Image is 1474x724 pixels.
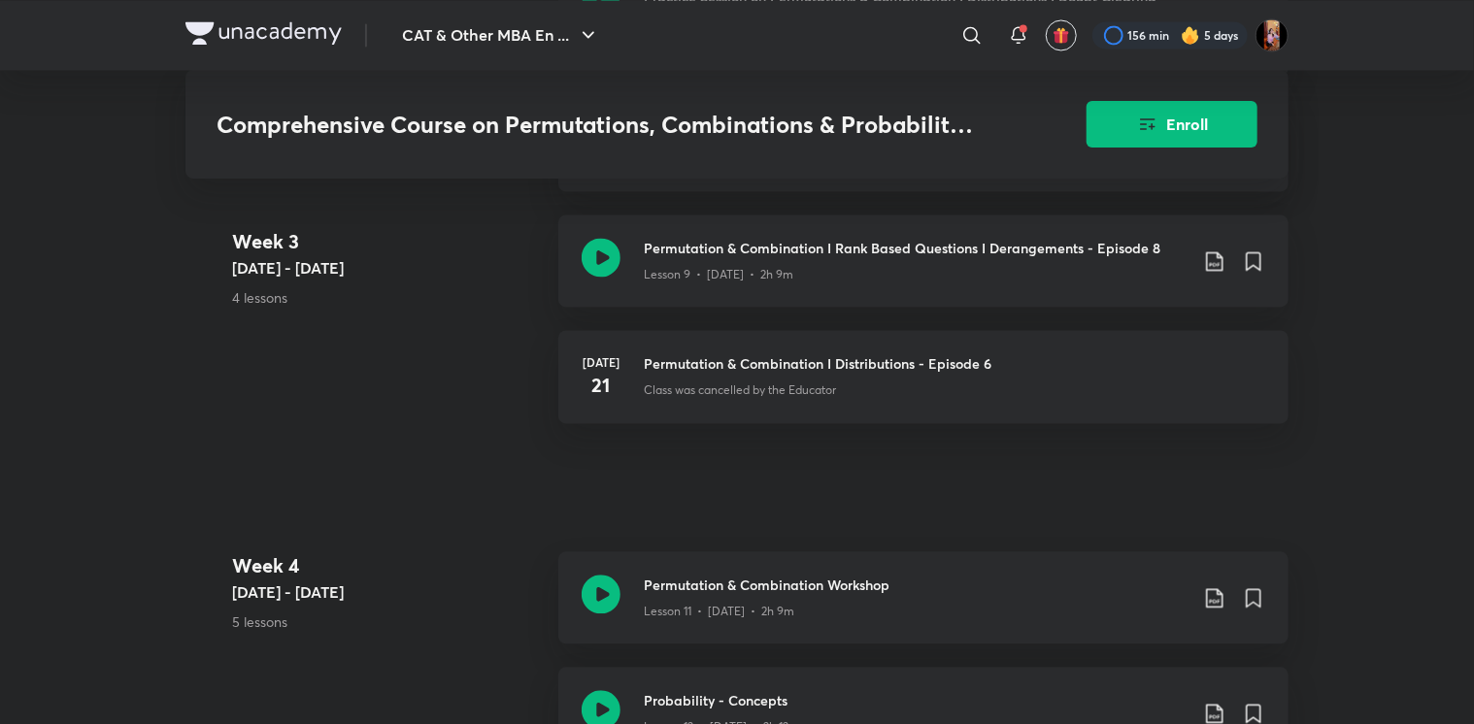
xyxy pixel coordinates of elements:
[582,353,620,371] h6: [DATE]
[1046,19,1077,50] button: avatar
[558,330,1289,446] a: [DATE]21Permutation & Combination I Distributions - Episode 6Class was cancelled by the Educator
[390,16,612,54] button: CAT & Other MBA En ...
[644,238,1188,258] h3: Permutation & Combination I Rank Based Questions I Derangements - Episode 8
[185,21,342,49] a: Company Logo
[582,371,620,400] h4: 21
[558,551,1289,667] a: Permutation & Combination WorkshopLesson 11 • [DATE] • 2h 9m
[644,603,794,620] p: Lesson 11 • [DATE] • 2h 9m
[232,580,543,604] h5: [DATE] - [DATE]
[217,111,977,139] h3: Comprehensive Course on Permutations, Combinations & Probability for CAT 2023
[644,381,836,399] p: Class was cancelled by the Educator
[1053,26,1070,44] img: avatar
[232,257,543,280] h5: [DATE] - [DATE]
[558,214,1289,330] a: Permutation & Combination I Rank Based Questions I Derangements - Episode 8Lesson 9 • [DATE] • 2h 9m
[644,575,1188,595] h3: Permutation & Combination Workshop
[185,21,342,45] img: Company Logo
[232,551,543,580] h4: Week 4
[644,266,793,283] p: Lesson 9 • [DATE] • 2h 9m
[1181,25,1200,45] img: streak
[232,228,543,257] h4: Week 3
[644,353,1265,374] h3: Permutation & Combination I Distributions - Episode 6
[232,288,543,309] p: 4 lessons
[232,611,543,632] p: 5 lessons
[1087,101,1257,148] button: Enroll
[644,690,1188,710] h3: Probability - Concepts
[1256,18,1289,51] img: Aayushi Kumari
